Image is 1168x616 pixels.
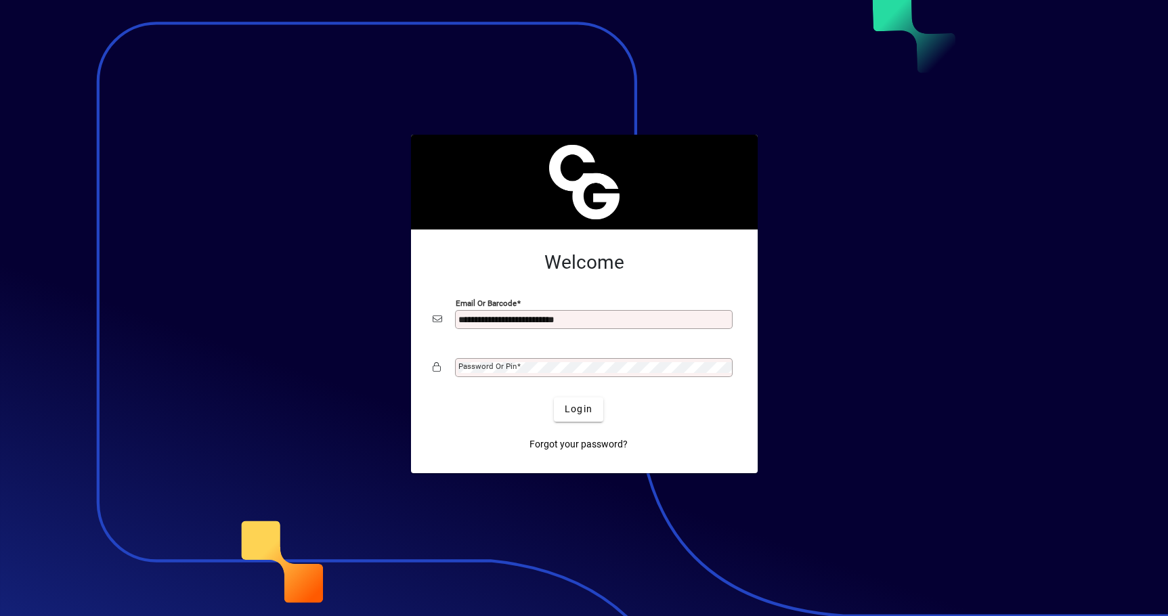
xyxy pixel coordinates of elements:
[554,397,603,422] button: Login
[456,298,517,307] mat-label: Email or Barcode
[433,251,736,274] h2: Welcome
[529,437,628,452] span: Forgot your password?
[524,433,633,457] a: Forgot your password?
[565,402,592,416] span: Login
[458,361,517,371] mat-label: Password or Pin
